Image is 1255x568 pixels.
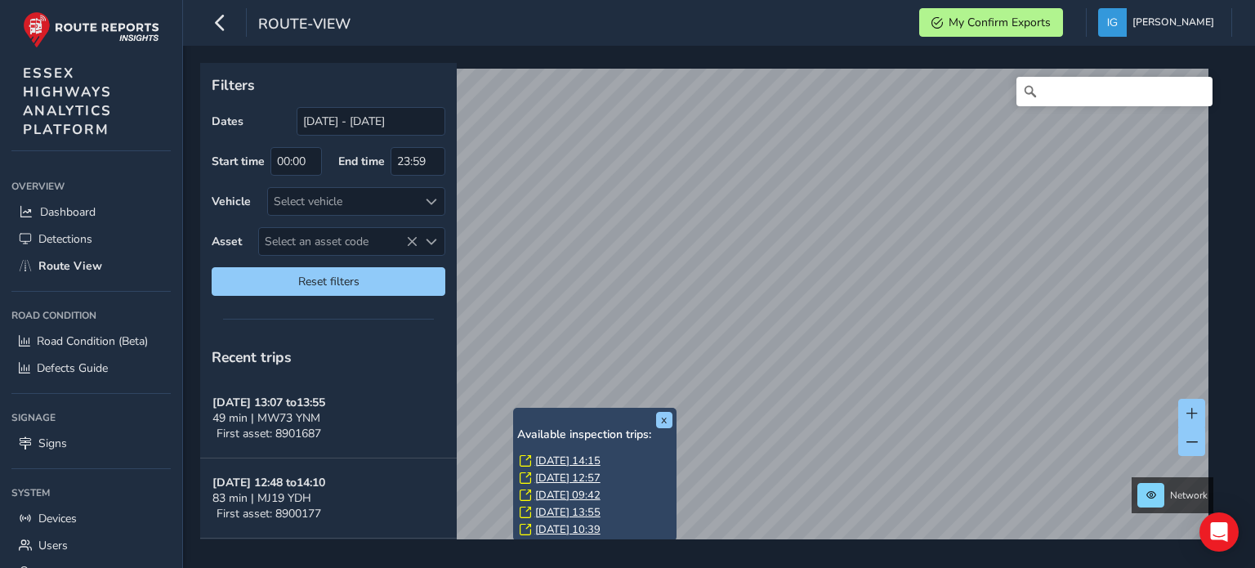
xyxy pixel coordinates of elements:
strong: [DATE] 12:48 to 14:10 [212,475,325,490]
label: End time [338,154,385,169]
img: diamond-layout [1098,8,1127,37]
p: Filters [212,74,445,96]
div: System [11,481,171,505]
span: Devices [38,511,77,526]
button: [PERSON_NAME] [1098,8,1220,37]
button: [DATE] 13:07 to13:5549 min | MW73 YNMFirst asset: 8901687 [200,378,457,458]
span: Reset filters [224,274,433,289]
a: [DATE] 10:39 [535,522,601,537]
span: [PERSON_NAME] [1132,8,1214,37]
a: [DATE] 09:42 [535,488,601,503]
a: Route View [11,253,171,280]
canvas: Map [206,69,1208,558]
span: My Confirm Exports [949,15,1051,30]
h6: Available inspection trips: [517,428,672,442]
label: Vehicle [212,194,251,209]
a: [DATE] 14:15 [535,454,601,468]
span: 49 min | MW73 YNM [212,410,320,426]
a: Devices [11,505,171,532]
label: Start time [212,154,265,169]
span: Defects Guide [37,360,108,376]
span: route-view [258,14,351,37]
span: Road Condition (Beta) [37,333,148,349]
button: Reset filters [212,267,445,296]
a: Signs [11,430,171,457]
div: Road Condition [11,303,171,328]
button: My Confirm Exports [919,8,1063,37]
span: ESSEX HIGHWAYS ANALYTICS PLATFORM [23,64,112,139]
div: Select an asset code [418,228,444,255]
a: Defects Guide [11,355,171,382]
span: Dashboard [40,204,96,220]
span: First asset: 8900177 [217,506,321,521]
span: Recent trips [212,347,292,367]
span: Network [1170,489,1208,502]
label: Dates [212,114,243,129]
span: Signs [38,436,67,451]
a: Users [11,532,171,559]
button: x [656,412,672,428]
strong: [DATE] 13:07 to 13:55 [212,395,325,410]
img: rr logo [23,11,159,48]
input: Search [1016,77,1213,106]
span: Route View [38,258,102,274]
a: [DATE] 12:57 [535,471,601,485]
div: Open Intercom Messenger [1199,512,1239,552]
button: [DATE] 12:48 to14:1083 min | MJ19 YDHFirst asset: 8900177 [200,458,457,539]
span: Detections [38,231,92,247]
div: Signage [11,405,171,430]
a: Dashboard [11,199,171,226]
span: Users [38,538,68,553]
span: Select an asset code [259,228,418,255]
div: Select vehicle [268,188,418,215]
div: Overview [11,174,171,199]
span: 83 min | MJ19 YDH [212,490,311,506]
a: Detections [11,226,171,253]
a: Road Condition (Beta) [11,328,171,355]
span: First asset: 8901687 [217,426,321,441]
a: [DATE] 13:55 [535,505,601,520]
label: Asset [212,234,242,249]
